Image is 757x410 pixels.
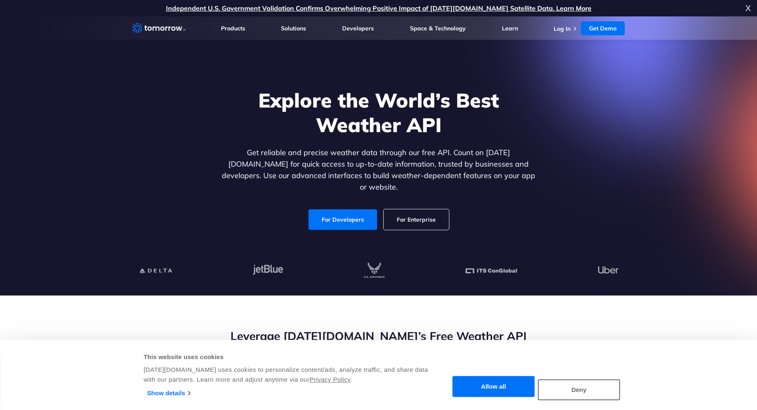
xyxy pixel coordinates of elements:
[220,147,537,193] p: Get reliable and precise weather data through our free API. Count on [DATE][DOMAIN_NAME] for quic...
[132,328,625,344] h2: Leverage [DATE][DOMAIN_NAME]’s Free Weather API
[384,209,449,230] a: For Enterprise
[310,376,351,383] a: Privacy Policy
[220,88,537,137] h1: Explore the World’s Best Weather API
[132,22,186,34] a: Home link
[166,4,591,12] a: Independent U.S. Government Validation Confirms Overwhelming Positive Impact of [DATE][DOMAIN_NAM...
[281,25,306,32] a: Solutions
[410,25,466,32] a: Space & Technology
[147,387,190,399] a: Show details
[502,25,518,32] a: Learn
[554,25,571,32] a: Log In
[308,209,377,230] a: For Developers
[453,376,535,397] button: Allow all
[144,352,429,362] div: This website uses cookies
[144,365,429,385] div: [DATE][DOMAIN_NAME] uses cookies to personalize content/ads, analyze traffic, and share data with...
[538,379,620,400] button: Deny
[221,25,245,32] a: Products
[342,25,374,32] a: Developers
[581,21,625,35] a: Get Demo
